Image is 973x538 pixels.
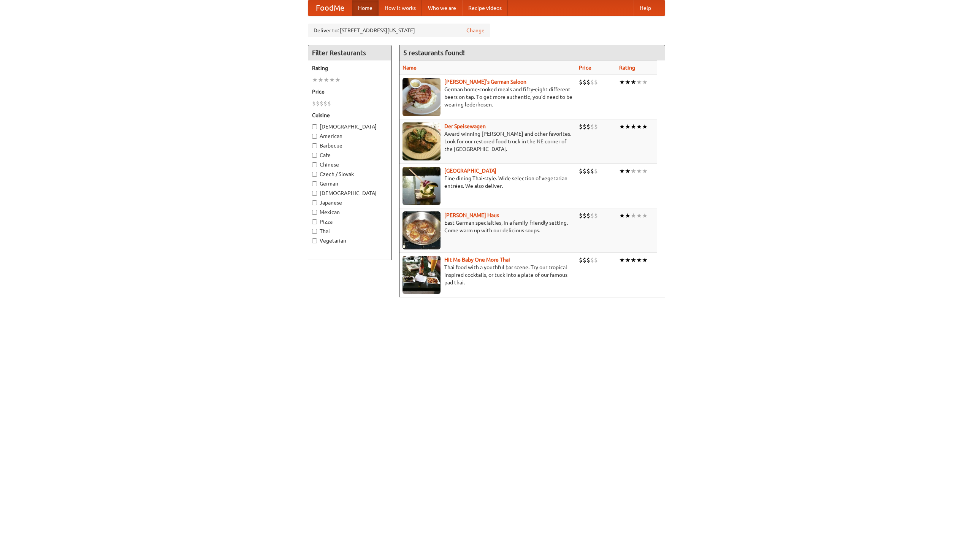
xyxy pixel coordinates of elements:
li: ★ [631,122,636,131]
ng-pluralize: 5 restaurants found! [403,49,465,56]
li: ★ [619,122,625,131]
li: $ [586,211,590,220]
li: ★ [636,122,642,131]
li: $ [590,78,594,86]
li: ★ [625,78,631,86]
label: German [312,180,387,187]
li: ★ [619,167,625,175]
li: $ [583,167,586,175]
li: ★ [631,78,636,86]
li: ★ [323,76,329,84]
label: Japanese [312,199,387,206]
li: ★ [642,211,648,220]
label: American [312,132,387,140]
li: ★ [318,76,323,84]
a: [PERSON_NAME]'s German Saloon [444,79,526,85]
a: Recipe videos [462,0,508,16]
input: Mexican [312,210,317,215]
li: ★ [642,167,648,175]
li: $ [579,167,583,175]
input: German [312,181,317,186]
img: kohlhaus.jpg [403,211,441,249]
li: $ [590,211,594,220]
li: $ [594,167,598,175]
li: ★ [636,256,642,264]
a: [GEOGRAPHIC_DATA] [444,168,496,174]
li: ★ [631,167,636,175]
p: German home-cooked meals and fifty-eight different beers on tap. To get more authentic, you'd nee... [403,86,573,108]
input: Pizza [312,219,317,224]
li: ★ [631,256,636,264]
label: Pizza [312,218,387,225]
li: $ [320,99,323,108]
li: $ [323,99,327,108]
h5: Price [312,88,387,95]
a: Help [634,0,657,16]
div: Deliver to: [STREET_ADDRESS][US_STATE] [308,24,490,37]
li: ★ [619,211,625,220]
li: $ [316,99,320,108]
input: Cafe [312,153,317,158]
img: babythai.jpg [403,256,441,294]
h5: Rating [312,64,387,72]
label: Cafe [312,151,387,159]
label: Vegetarian [312,237,387,244]
input: Barbecue [312,143,317,148]
a: Der Speisewagen [444,123,486,129]
a: Rating [619,65,635,71]
li: $ [579,256,583,264]
p: Award-winning [PERSON_NAME] and other favorites. Look for our restored food truck in the NE corne... [403,130,573,153]
li: $ [583,122,586,131]
h4: Filter Restaurants [308,45,391,60]
li: ★ [636,78,642,86]
li: ★ [312,76,318,84]
input: Japanese [312,200,317,205]
a: Name [403,65,417,71]
li: $ [586,122,590,131]
li: $ [594,256,598,264]
label: Barbecue [312,142,387,149]
input: Thai [312,229,317,234]
img: speisewagen.jpg [403,122,441,160]
img: satay.jpg [403,167,441,205]
li: ★ [636,211,642,220]
li: ★ [642,122,648,131]
li: $ [590,167,594,175]
li: ★ [642,256,648,264]
li: ★ [642,78,648,86]
li: $ [327,99,331,108]
label: Thai [312,227,387,235]
li: ★ [335,76,341,84]
li: $ [594,211,598,220]
li: ★ [625,167,631,175]
li: $ [583,211,586,220]
li: $ [590,122,594,131]
input: American [312,134,317,139]
a: Who we are [422,0,462,16]
input: Chinese [312,162,317,167]
input: [DEMOGRAPHIC_DATA] [312,124,317,129]
li: ★ [625,211,631,220]
a: Hit Me Baby One More Thai [444,257,510,263]
li: $ [586,167,590,175]
p: Thai food with a youthful bar scene. Try our tropical inspired cocktails, or tuck into a plate of... [403,263,573,286]
input: Vegetarian [312,238,317,243]
label: Chinese [312,161,387,168]
li: ★ [631,211,636,220]
li: $ [579,211,583,220]
label: [DEMOGRAPHIC_DATA] [312,123,387,130]
a: FoodMe [308,0,352,16]
li: ★ [625,122,631,131]
li: $ [594,122,598,131]
img: esthers.jpg [403,78,441,116]
li: ★ [619,256,625,264]
li: $ [583,78,586,86]
a: How it works [379,0,422,16]
a: [PERSON_NAME] Haus [444,212,499,218]
input: Czech / Slovak [312,172,317,177]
